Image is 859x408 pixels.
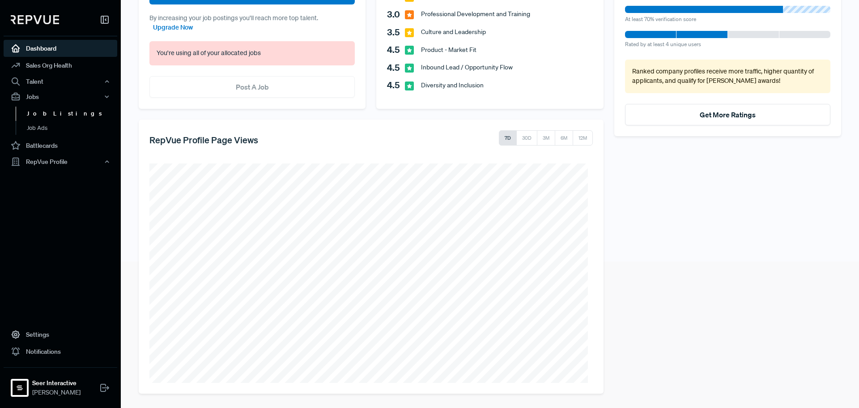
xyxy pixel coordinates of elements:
img: Seer Interactive [13,381,27,395]
span: [PERSON_NAME] [32,388,81,397]
a: Job Listings [16,107,129,121]
a: Battlecards [4,137,117,154]
span: Inbound Lead / Opportunity Flow [421,63,513,72]
img: RepVue [11,15,59,24]
p: Ranked company profiles receive more traffic, higher quantity of applicants, and qualify for [PER... [632,67,823,86]
button: 7D [499,130,517,146]
button: Talent [4,74,117,89]
button: Jobs [4,89,117,104]
a: Seer InteractiveSeer Interactive[PERSON_NAME] [4,367,117,401]
button: RepVue Profile [4,154,117,169]
span: Culture and Leadership [421,27,486,37]
h5: RepVue Profile Page Views [149,134,258,145]
button: 30D [516,130,537,146]
a: Notifications [4,343,117,360]
p: You're using all of your allocated jobs [157,48,348,58]
span: Rated by at least 4 unique users [625,40,701,48]
button: Get More Ratings [625,104,830,125]
p: By increasing your job postings you’ll reach more top talent. [149,13,355,33]
span: 4.5 [387,61,405,74]
button: 6M [555,130,573,146]
span: 4.5 [387,43,405,56]
a: Upgrade Now [153,23,193,33]
a: Settings [4,326,117,343]
button: 3M [537,130,555,146]
button: 12M [573,130,593,146]
strong: Seer Interactive [32,378,81,388]
span: At least 70% verification score [625,15,696,23]
a: Sales Org Health [4,57,117,74]
span: 3.5 [387,26,405,39]
span: Diversity and Inclusion [421,81,484,90]
span: Professional Development and Training [421,9,530,19]
span: Product - Market Fit [421,45,476,55]
span: 4.5 [387,78,405,92]
span: 3.0 [387,8,405,21]
a: Dashboard [4,40,117,57]
a: Job Ads [16,120,129,135]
